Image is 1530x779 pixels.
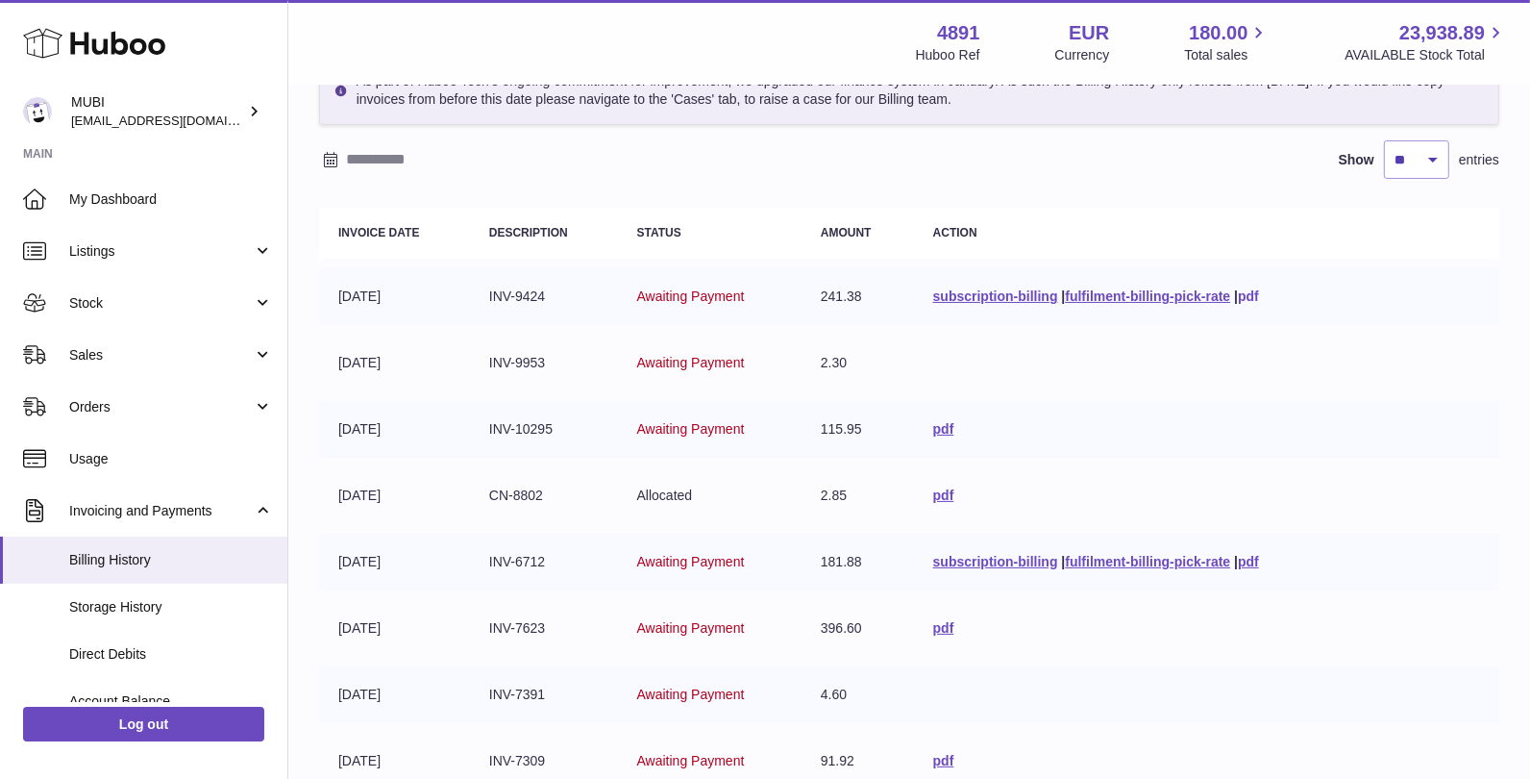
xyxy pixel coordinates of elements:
td: 396.60 [802,600,914,657]
span: Awaiting Payment [637,554,745,569]
td: INV-7391 [470,666,618,723]
span: Storage History [69,598,273,616]
span: Invoicing and Payments [69,502,253,520]
a: Log out [23,707,264,741]
strong: Amount [821,226,872,239]
span: | [1061,554,1065,569]
span: Billing History [69,551,273,569]
span: AVAILABLE Stock Total [1345,46,1507,64]
div: Currency [1055,46,1110,64]
span: Usage [69,450,273,468]
span: My Dashboard [69,190,273,209]
td: [DATE] [319,401,470,458]
div: As part of Huboo Tech's ongoing commitment for improvement, we upgraded our finance system in Jan... [319,56,1499,125]
a: subscription-billing [933,554,1058,569]
td: [DATE] [319,600,470,657]
span: Allocated [637,488,693,503]
span: Orders [69,398,253,416]
a: 23,938.89 AVAILABLE Stock Total [1345,20,1507,64]
a: fulfilment-billing-pick-rate [1065,554,1230,569]
a: pdf [1238,289,1259,304]
td: [DATE] [319,666,470,723]
strong: Invoice Date [338,226,419,239]
td: 115.95 [802,401,914,458]
span: Awaiting Payment [637,687,745,702]
span: Stock [69,294,253,313]
span: 180.00 [1189,20,1247,46]
td: 2.85 [802,467,914,524]
strong: EUR [1069,20,1109,46]
span: Awaiting Payment [637,421,745,437]
strong: Description [489,226,568,239]
td: INV-10295 [470,401,618,458]
span: Awaiting Payment [637,753,745,768]
td: [DATE] [319,467,470,524]
div: MUBI [71,93,244,130]
a: fulfilment-billing-pick-rate [1065,289,1230,304]
td: INV-7623 [470,600,618,657]
span: | [1234,289,1238,304]
strong: Action [933,226,977,239]
td: INV-6712 [470,534,618,591]
a: pdf [933,753,954,768]
strong: Status [637,226,681,239]
td: [DATE] [319,534,470,591]
span: 23,938.89 [1399,20,1485,46]
a: pdf [933,620,954,636]
span: Awaiting Payment [637,355,745,370]
span: | [1234,554,1238,569]
td: 2.30 [802,335,914,391]
label: Show [1339,151,1374,169]
a: subscription-billing [933,289,1058,304]
span: Awaiting Payment [637,620,745,636]
td: 181.88 [802,534,914,591]
td: 4.60 [802,666,914,723]
span: Direct Debits [69,645,273,664]
div: Huboo Ref [916,46,980,64]
span: Sales [69,346,253,364]
td: 241.38 [802,268,914,325]
span: | [1061,289,1065,304]
span: Total sales [1184,46,1270,64]
span: Account Balance [69,692,273,711]
a: pdf [1238,554,1259,569]
span: entries [1459,151,1499,169]
td: INV-9424 [470,268,618,325]
a: 180.00 Total sales [1184,20,1270,64]
td: CN-8802 [470,467,618,524]
span: Listings [69,242,253,261]
td: [DATE] [319,268,470,325]
td: INV-9953 [470,335,618,391]
span: Awaiting Payment [637,289,745,304]
strong: 4891 [937,20,980,46]
span: [EMAIL_ADDRESS][DOMAIN_NAME] [71,113,283,128]
td: [DATE] [319,335,470,391]
img: shop@mubi.com [23,97,52,126]
a: pdf [933,421,954,437]
a: pdf [933,488,954,503]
